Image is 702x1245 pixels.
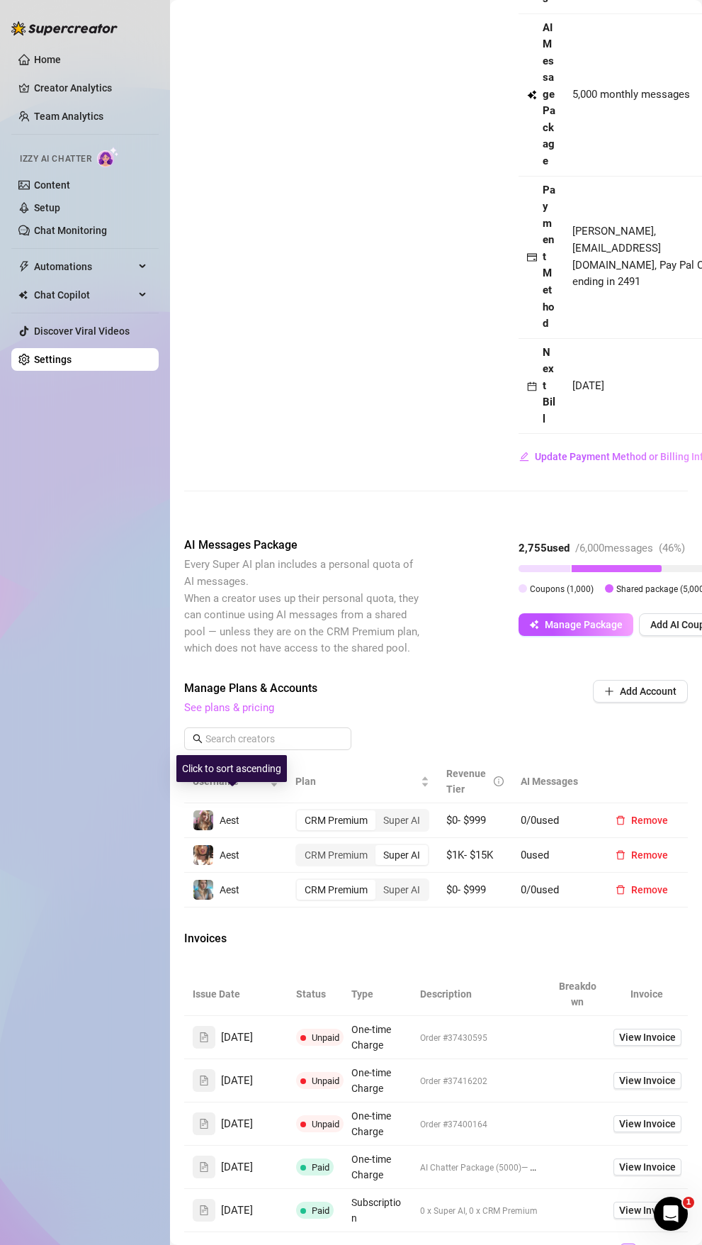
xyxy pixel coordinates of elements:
[297,845,375,865] div: CRM Premium
[519,452,529,462] span: edit
[604,844,679,866] button: Remove
[521,814,559,827] span: 0 / 0 used
[616,815,625,825] span: delete
[631,884,668,895] span: Remove
[604,878,679,901] button: Remove
[521,883,559,896] span: 0 / 0 used
[420,1033,487,1043] span: Order #37430595
[343,973,412,1016] th: Type
[295,878,429,901] div: segmented control
[412,973,550,1016] th: Description
[11,21,118,35] img: logo-BBDzfeDw.svg
[545,619,623,630] span: Manage Package
[193,880,213,900] img: Aest
[184,537,422,554] span: AI Messages Package
[613,1072,681,1089] a: View Invoice
[619,1116,676,1132] span: View Invoice
[220,815,239,826] span: Aest
[420,1206,538,1216] span: 0 x Super AI, 0 x CRM Premium
[34,77,147,99] a: Creator Analytics
[616,885,625,895] span: delete
[184,973,288,1016] th: Issue Date
[619,1159,676,1175] span: View Invoice
[543,21,555,168] strong: AI Message Package
[575,542,653,554] span: / 6,000 messages
[34,255,135,278] span: Automations
[343,1189,412,1232] td: Subscription
[343,1016,412,1059] td: One-time Charge
[220,884,239,895] span: Aest
[519,613,633,636] button: Manage Package
[420,1076,487,1086] span: Order #37416202
[572,86,690,104] span: 5,000 monthly messages
[446,814,486,827] span: $ 0 - $ 999
[297,880,375,900] div: CRM Premium
[221,1202,253,1219] span: [DATE]
[521,1161,623,1173] span: — Full month (32/31 days)
[543,346,555,425] strong: Next Bill
[34,325,130,337] a: Discover Viral Videos
[527,252,537,262] span: credit-card
[613,1159,681,1176] a: View Invoice
[343,1059,412,1102] td: One-time Charge
[593,680,688,703] button: Add Account
[288,973,343,1016] th: Status
[34,202,60,213] a: Setup
[18,261,30,272] span: thunderbolt
[654,1197,688,1231] iframe: Intercom live chat
[312,1119,339,1129] span: Unpaid
[312,1205,329,1216] span: Paid
[221,1116,253,1133] span: [DATE]
[375,880,428,900] div: Super AI
[199,1162,209,1172] span: file-text
[420,1120,487,1129] span: Order #37400164
[512,760,596,803] th: AI Messages
[530,584,594,594] span: Coupons ( 1,000 )
[184,680,497,697] span: Manage Plans & Accounts
[193,845,213,865] img: Aest
[446,849,493,861] span: $ 1K - $ 15K
[521,849,549,861] span: 0 used
[613,1115,681,1132] a: View Invoice
[604,809,679,832] button: Remove
[446,768,486,795] span: Revenue Tier
[199,1076,209,1085] span: file-text
[543,184,555,330] strong: Payment Method
[494,776,504,786] span: info-circle
[343,1146,412,1189] td: One-time Charge
[613,1202,681,1219] a: View Invoice
[221,1073,253,1090] span: [DATE]
[184,701,274,714] a: See plans & pricing
[412,1189,550,1232] td: 0 x Super AI, 0 x CRM Premium
[683,1197,694,1208] span: 1
[343,1102,412,1146] td: One-time Charge
[97,147,119,167] img: AI Chatter
[205,731,332,747] input: Search creators
[295,809,429,832] div: segmented control
[184,930,422,947] span: Invoices
[34,284,135,306] span: Chat Copilot
[287,760,438,803] th: Plan
[34,111,103,122] a: Team Analytics
[375,810,428,830] div: Super AI
[176,755,287,782] div: Click to sort ascending
[221,1029,253,1046] span: [DATE]
[193,734,203,744] span: search
[420,1163,521,1173] span: AI Chatter Package (5000)
[34,354,72,365] a: Settings
[221,1159,253,1176] span: [DATE]
[312,1076,339,1086] span: Unpaid
[295,844,429,866] div: segmented control
[184,558,419,654] span: Every Super AI plan includes a personal quota of AI messages. When a creator uses up their person...
[199,1119,209,1129] span: file-text
[631,815,668,826] span: Remove
[199,1032,209,1042] span: file-text
[446,883,486,896] span: $ 0 - $ 999
[613,1029,681,1046] a: View Invoice
[605,973,688,1016] th: Invoice
[34,179,70,191] a: Content
[519,542,570,554] strong: 2,755 used
[34,54,61,65] a: Home
[527,381,537,391] span: calendar
[199,1205,209,1215] span: file-text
